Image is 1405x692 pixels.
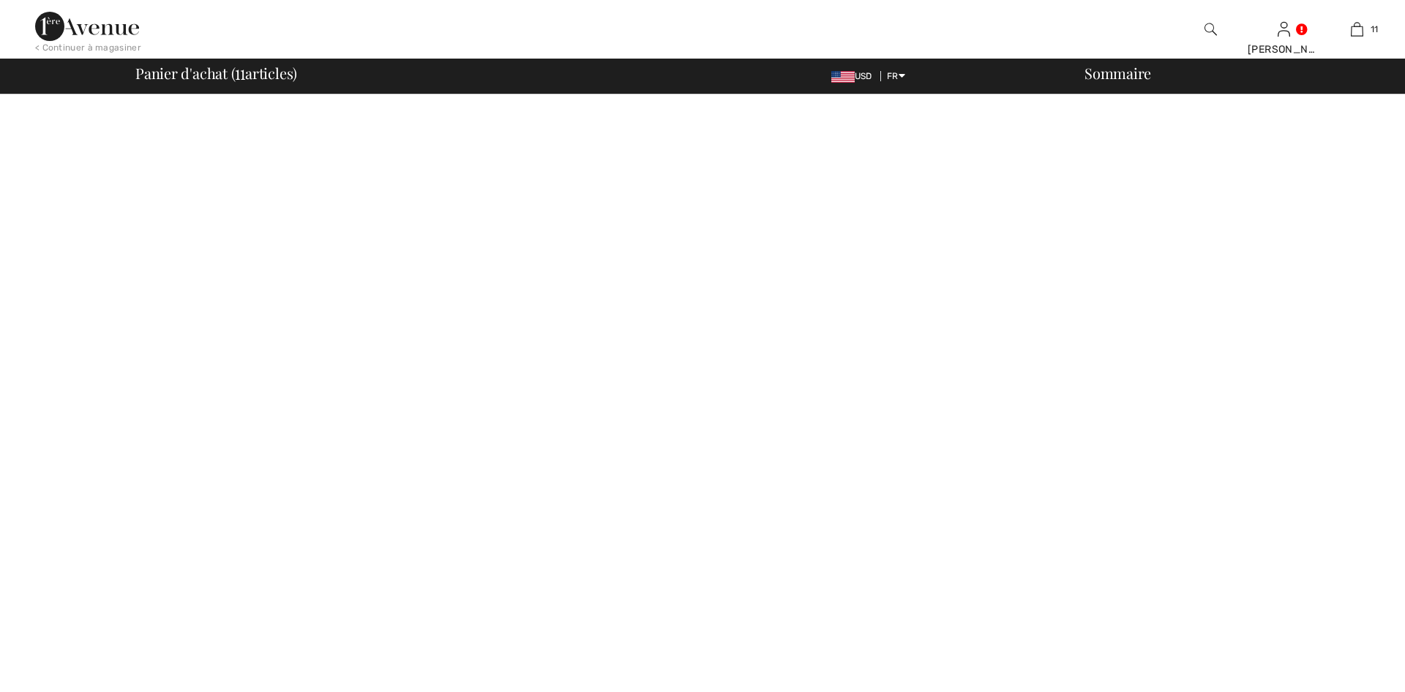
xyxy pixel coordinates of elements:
img: recherche [1204,21,1217,38]
img: US Dollar [831,71,855,83]
div: [PERSON_NAME] [1248,42,1319,57]
span: 11 [1371,23,1379,36]
img: Mon panier [1351,21,1363,38]
a: Se connecter [1278,22,1290,36]
span: 11 [235,62,245,81]
span: Panier d'achat ( articles) [135,66,297,81]
div: < Continuer à magasiner [35,41,141,54]
img: 1ère Avenue [35,12,139,41]
span: USD [831,71,878,81]
a: 11 [1321,21,1393,38]
div: Sommaire [1067,66,1396,81]
span: FR [887,71,905,81]
img: Mes infos [1278,21,1290,38]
